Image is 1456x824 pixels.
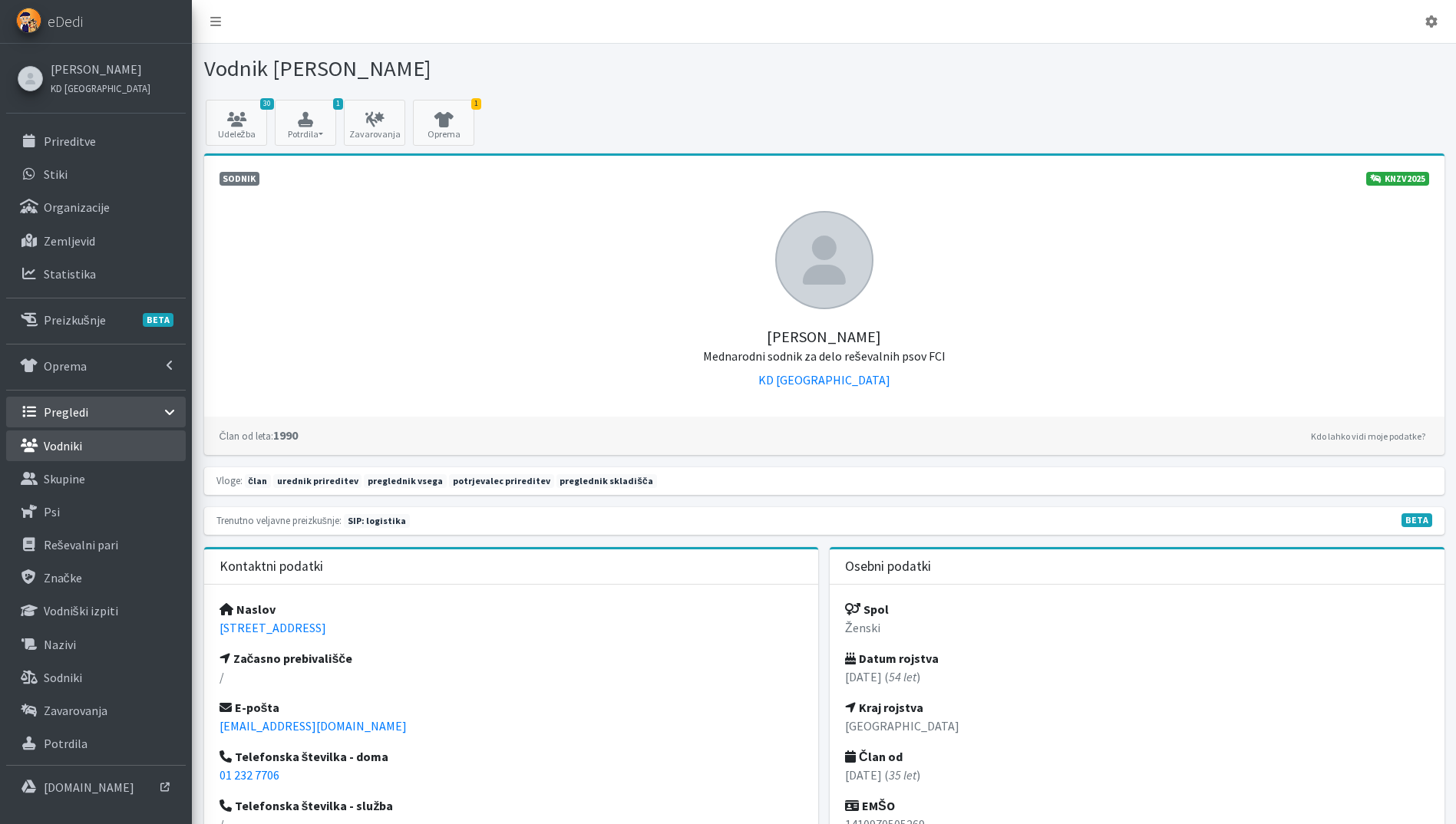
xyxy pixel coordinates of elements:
a: Organizacije [6,192,186,222]
small: Član od leta: [220,430,273,442]
a: Pregledi [6,397,186,427]
a: Reševalni pari [6,529,186,560]
a: 01 232 7706 [220,767,279,783]
p: Nazivi [44,637,76,652]
a: Statistika [6,259,186,289]
strong: 1990 [220,427,298,443]
a: Psi [6,496,186,527]
span: Sodnik [220,172,260,186]
p: Vodniki [44,438,82,453]
a: Vodniški izpiti [6,595,186,626]
p: Potrdila [44,736,87,751]
h3: Osebni podatki [845,559,931,575]
p: Vodniški izpiti [44,603,118,618]
strong: Datum rojstva [845,651,939,666]
span: urednik prireditev [273,474,362,488]
p: [GEOGRAPHIC_DATA] [845,717,1429,735]
small: KD [GEOGRAPHIC_DATA] [51,82,150,94]
p: [DOMAIN_NAME] [44,780,134,795]
a: [STREET_ADDRESS] [220,620,326,635]
strong: EMŠO [845,798,895,813]
a: Skupine [6,463,186,494]
a: 30 Udeležba [206,100,267,146]
p: Prireditve [44,133,96,149]
p: Preizkušnje [44,312,106,328]
h5: [PERSON_NAME] [220,309,1429,364]
strong: Začasno prebivališče [220,651,353,666]
span: eDedi [48,10,83,33]
a: Sodniki [6,662,186,693]
strong: Telefonska številka - doma [220,749,389,764]
span: preglednik skladišča [556,474,657,488]
span: Naslednja preizkušnja: jesen 2026 [344,514,410,528]
a: [PERSON_NAME] [51,60,150,78]
p: Stiki [44,166,68,182]
img: eDedi [16,8,41,33]
a: KD [GEOGRAPHIC_DATA] [758,372,890,387]
p: [DATE] ( ) [845,766,1429,784]
a: Potrdila [6,728,186,759]
p: Organizacije [44,199,110,215]
strong: Član od [845,749,903,764]
a: Značke [6,562,186,593]
a: 1 Oprema [413,100,474,146]
p: Oprema [44,358,87,374]
span: V fazi razvoja [1402,513,1432,527]
span: 1 [333,98,343,110]
p: Sodniki [44,670,82,685]
p: Zavarovanja [44,703,107,718]
span: BETA [143,313,173,327]
a: Zavarovanja [6,695,186,726]
a: Zemljevid [6,226,186,256]
em: 54 let [889,669,916,684]
p: / [220,667,804,686]
h1: Vodnik [PERSON_NAME] [204,55,819,82]
p: Značke [44,570,82,585]
a: Kdo lahko vidi moje podatke? [1307,427,1429,446]
a: Oprema [6,351,186,381]
a: [EMAIL_ADDRESS][DOMAIN_NAME] [220,718,407,733]
h3: Kontaktni podatki [220,559,323,575]
a: Prireditve [6,126,186,157]
small: Trenutno veljavne preizkušnje: [216,514,342,526]
p: Ženski [845,618,1429,637]
a: Vodniki [6,430,186,461]
p: Pregledi [44,404,88,420]
p: Psi [44,504,60,519]
a: KNZV2025 [1366,172,1429,186]
a: Stiki [6,159,186,190]
span: 30 [260,98,274,110]
p: Statistika [44,266,96,282]
span: član [245,474,271,488]
strong: Kraj rojstva [845,700,923,715]
p: [DATE] ( ) [845,667,1429,686]
p: Zemljevid [44,233,95,249]
a: PreizkušnjeBETA [6,305,186,335]
span: preglednik vsega [364,474,447,488]
span: potrjevalec prireditev [449,474,554,488]
strong: Telefonska številka - služba [220,798,394,813]
a: Zavarovanja [344,100,405,146]
p: Skupine [44,471,85,486]
button: 1 Potrdila [275,100,336,146]
a: KD [GEOGRAPHIC_DATA] [51,78,150,97]
a: [DOMAIN_NAME] [6,772,186,803]
span: 1 [471,98,481,110]
a: Nazivi [6,629,186,660]
p: Reševalni pari [44,537,118,552]
strong: E-pošta [220,700,280,715]
strong: Spol [845,602,889,617]
small: Vloge: [216,474,243,486]
strong: Naslov [220,602,276,617]
em: 35 let [889,767,916,783]
small: Mednarodni sodnik za delo reševalnih psov FCI [703,348,946,364]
